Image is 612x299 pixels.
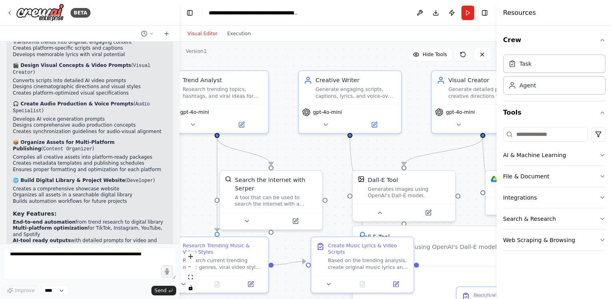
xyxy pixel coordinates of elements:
p: ( ) [13,101,167,114]
div: Crew [503,51,606,101]
div: Task [519,60,531,68]
div: Agent [519,81,536,89]
button: Switch to previous chat [138,29,157,38]
div: React Flow controls [185,251,196,293]
div: Search the internet with Serper [235,176,317,192]
div: Dall-E Tool [368,176,398,184]
li: for TikTok, Instagram, YouTube, and Spotify [13,225,167,238]
div: Visual CreatorGenerate detailed prompts and creative directions for AI video tools such as Pika L... [431,70,535,134]
li: Organizes all assets in a searchable digital library [13,192,167,198]
span: gpt-4o-mini [180,109,209,116]
div: Trend AnalystResearch trending topics, hashtags, and viral ideas for TikTok, Instagram Reels, You... [165,70,269,134]
button: Open in side panel [236,279,265,289]
li: Compiles all creative assets into platform-ready packages [13,154,167,161]
button: Open in side panel [272,216,319,226]
li: Designs comprehensive audio production concepts [13,122,167,129]
div: Visual Creator [448,76,529,85]
img: Logo [16,4,64,22]
div: Create Music Lyrics & Video ScriptsBased on the trending analysis, create original music lyrics a... [310,236,414,293]
strong: AI-tool ready outputs [13,238,71,243]
div: Research current trending music genres, viral video styles, popular hashtags, and emerging conten... [183,257,263,271]
g: Edge from 6b560ab5-0e2e-4805-af5a-ff51fc769281 to bc2b871a-9618-4e56-b95d-9b7b1bbda097 [479,138,512,282]
img: Google Drive [491,176,497,183]
li: Ensures proper formatting and optimization for each platform [13,167,167,173]
li: Creates metadata templates and publishing schedules [13,160,167,167]
li: Creates synchronization guidelines for audio-visual alignment [13,129,167,135]
button: Open in side panel [484,120,531,130]
li: Develops memorable lyrics with viral potential [13,52,167,58]
button: fit view [185,272,196,283]
button: Execution [222,29,256,38]
div: Google Drive [485,170,589,215]
strong: 📦 Organize Assets for Multi-Platform Publishing [13,139,115,152]
button: zoom in [185,251,196,262]
button: Open in side panel [405,208,452,218]
p: Class name: DallETool [360,255,511,261]
a: React Flow attribution [474,293,495,297]
button: Integrations [503,187,606,208]
div: Research trending topics, hashtags, and viral ideas for TikTok, Instagram Reels, YouTube Shorts, ... [183,86,263,99]
g: Edge from 6b560ab5-0e2e-4805-af5a-ff51fc769281 to ac0b3205-1342-416f-80f0-e2254308195d [400,138,487,166]
button: Open in side panel [351,120,398,130]
button: AI & Machine Learning [503,145,606,166]
strong: Key Features: [13,210,56,217]
img: DallETool [358,176,364,183]
p: ( ) [13,63,167,76]
strong: 🎬 Design Visual Concepts & Video Prompts [13,63,131,68]
button: Crew [503,29,606,51]
li: Develops AI voice generation prompts [13,116,167,123]
div: Trend Analyst [183,76,263,85]
button: Click to speak your automation idea [161,265,173,277]
div: DallEToolDall-E ToolGenerates images using OpenAI's Dall-E model.Dall-E ToolGenerates images usin... [352,170,456,222]
li: Transforms trends into original, engaging content [13,39,167,46]
li: Builds automation workflows for future projects [13,198,167,205]
code: Content Organizer [43,146,92,152]
div: Research Trending Music & Video StylesResearch current trending music genres, viral video styles,... [165,236,269,293]
p: ( ) [13,139,167,152]
div: BETA [70,8,91,18]
div: Based on the trending analysis, create original music lyrics and video scripts tailored for AI mu... [328,257,409,271]
span: Send [155,287,167,294]
span: gpt-4o-mini [313,109,342,116]
li: with detailed prompts for video and voice generation [13,238,167,250]
strong: 🌐 Build Digital Library & Project Website [13,178,125,183]
span: Improve [15,287,34,294]
h3: Dall-E Tool [360,233,511,241]
h4: Resources [503,8,536,18]
div: Create Music Lyrics & Video Scripts [328,242,409,255]
strong: End-to-end automation [13,219,76,225]
button: No output available [345,279,380,289]
p: Generates images using OpenAI's Dall-E model. [360,242,511,251]
span: gpt-4o-mini [446,109,475,116]
button: File & Document [503,166,606,187]
button: Visual Editor [183,29,222,38]
g: Edge from 2663da49-8db7-4529-ac60-be5d26318b8d to 33d4cfbd-d409-4c4f-8583-60555d52817f [213,138,276,166]
button: Tools [503,101,606,124]
strong: 🎧 Create Audio Production & Voice Prompts [13,101,133,107]
li: Creates platform-specific scripts and captions [13,45,167,52]
button: Start a new chat [160,29,173,38]
div: SerperDevToolSearch the internet with SerperA tool that can be used to search the internet with a... [219,170,323,230]
li: Designs cinematographic directions and visual styles [13,84,167,90]
div: Generate engaging scripts, captions, lyrics, and voice-over texts tailored for social media platf... [316,86,396,99]
div: Generate detailed prompts and creative directions for AI video tools such as Pika Labs, Runway ML... [448,86,529,99]
button: No output available [199,279,235,289]
button: Search & Research [503,208,606,229]
nav: breadcrumb [209,9,299,17]
g: Edge from 2663da49-8db7-4529-ac60-be5d26318b8d to edd14ade-9c08-42f0-823f-d4e83dd35e7a [213,138,221,232]
div: Version 1 [186,48,207,55]
button: Web Scraping & Browsing [503,230,606,251]
button: zoom out [185,262,196,272]
button: Hide Tools [408,48,452,61]
code: Visual Creator [13,63,150,75]
button: Send [151,286,176,295]
li: from trend research to digital library [13,219,167,226]
code: Developer [127,178,153,184]
img: SerperDevTool [225,176,232,183]
li: Converts scripts into detailed AI video prompts [13,78,167,84]
div: Tools [503,124,606,257]
button: Open in side panel [218,120,265,130]
button: toggle interactivity [185,283,196,293]
button: Hide right sidebar [479,7,490,18]
g: Edge from edd14ade-9c08-42f0-823f-d4e83dd35e7a to 1ce428a8-3e1b-47de-a6b6-58eac389083e [274,257,306,269]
